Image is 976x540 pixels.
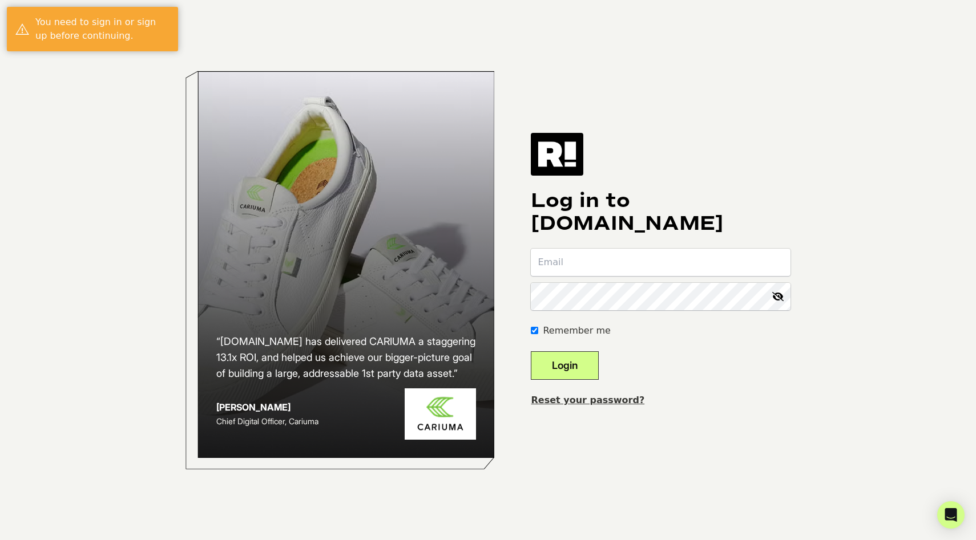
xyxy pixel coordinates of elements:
div: You need to sign in or sign up before continuing. [35,15,170,43]
img: Retention.com [531,133,583,175]
strong: [PERSON_NAME] [216,401,291,413]
img: Cariuma [405,388,476,440]
a: Reset your password? [531,395,644,405]
input: Email [531,249,791,276]
div: Open Intercom Messenger [937,501,965,529]
h1: Log in to [DOMAIN_NAME] [531,189,791,235]
label: Remember me [543,324,610,338]
span: Chief Digital Officer, Cariuma [216,416,318,426]
h2: “[DOMAIN_NAME] has delivered CARIUMA a staggering 13.1x ROI, and helped us achieve our bigger-pic... [216,334,477,381]
button: Login [531,351,599,380]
